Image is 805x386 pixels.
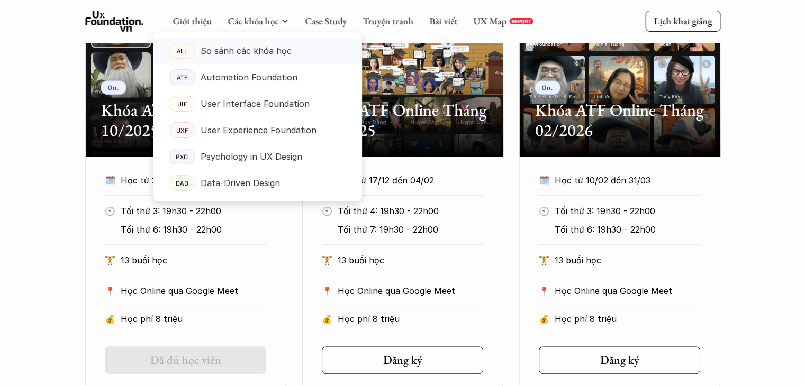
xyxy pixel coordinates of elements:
[383,353,422,367] h5: Đăng ký
[322,203,332,219] p: 🕙
[150,353,221,367] h5: Đã đủ học viên
[600,353,639,367] h5: Đăng ký
[555,172,681,188] p: Học từ 10/02 đến 31/03
[539,203,549,219] p: 🕙
[121,222,266,237] p: Tối thứ 6: 19h30 - 22h00
[305,15,347,27] a: Case Study
[121,203,266,219] p: Tối thứ 3: 19h30 - 22h00
[201,149,302,164] p: Psychology in UX Design
[108,84,119,91] p: Onl
[539,172,549,188] p: 🗓️
[555,311,700,327] p: Học phí 8 triệu
[322,286,332,296] p: 📍
[511,18,531,24] p: REPORT
[322,311,332,327] p: 💰
[121,172,247,188] p: Học từ 21/10 đến 09/12
[201,43,292,59] p: So sánh các khóa học
[322,252,332,268] p: 🏋️
[201,175,280,191] p: Data-Driven Design
[105,286,115,296] p: 📍
[105,172,115,188] p: 🗓️
[654,15,712,27] p: Lịch khai giảng
[201,69,297,85] p: Automation Foundation
[153,117,362,143] a: UXFUser Experience Foundation
[338,311,483,327] p: Học phí 8 triệu
[555,203,700,219] p: Tối thứ 3: 19h30 - 22h00
[509,18,533,24] a: REPORT
[542,84,553,91] p: Onl
[201,96,310,112] p: User Interface Foundation
[153,38,362,64] a: ALLSo sánh các khóa học
[555,283,700,299] p: Học Online qua Google Meet
[153,170,362,196] a: DADData-Driven Design
[539,346,700,374] a: Đăng ký
[539,311,549,327] p: 💰
[228,15,278,27] a: Các khóa học
[318,100,487,141] h2: Khóa ATF Online Tháng 12/2025
[539,286,549,296] p: 📍
[363,15,413,27] a: Truyện tranh
[539,252,549,268] p: 🏋️
[338,203,483,219] p: Tối thứ 4: 19h30 - 22h00
[176,47,187,54] p: ALL
[645,11,720,31] a: Lịch khai giảng
[338,172,464,188] p: Học từ 17/12 đến 04/02
[429,15,457,27] a: Bài viết
[173,15,212,27] a: Giới thiệu
[535,100,704,141] h2: Khóa ATF Online Tháng 02/2026
[105,203,115,219] p: 🕙
[473,15,506,27] a: UX Map
[153,90,362,117] a: UIFUser Interface Foundation
[121,252,266,268] p: 13 buổi học
[121,311,266,327] p: Học phí 8 triệu
[201,122,316,138] p: User Experience Foundation
[176,153,188,160] p: PXD
[176,126,188,134] p: UXF
[555,222,700,237] p: Tối thứ 6: 19h30 - 22h00
[101,100,270,141] h2: Khóa ATF Online Tháng 10/2025
[177,100,187,107] p: UIF
[175,179,188,187] p: DAD
[338,252,483,268] p: 13 buổi học
[555,252,700,268] p: 13 buổi học
[338,222,483,237] p: Tối thứ 7: 19h30 - 22h00
[121,283,266,299] p: Học Online qua Google Meet
[176,73,187,81] p: ATF
[105,311,115,327] p: 💰
[322,346,483,374] a: Đăng ký
[153,64,362,90] a: ATFAutomation Foundation
[105,252,115,268] p: 🏋️
[153,143,362,170] a: PXDPsychology in UX Design
[338,283,483,299] p: Học Online qua Google Meet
